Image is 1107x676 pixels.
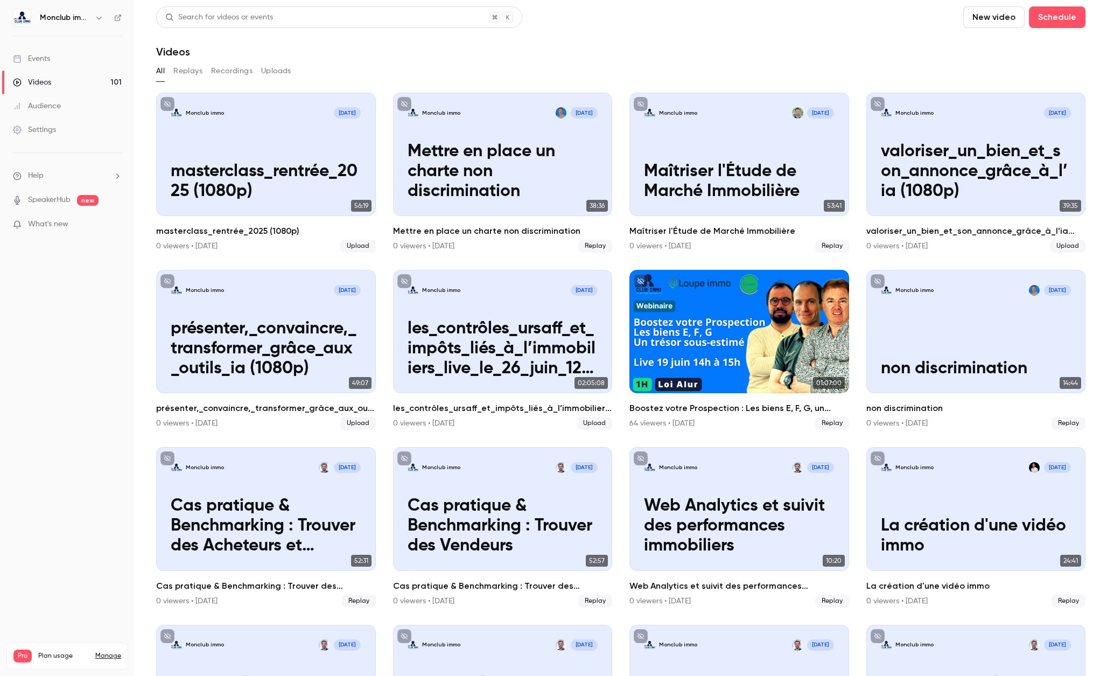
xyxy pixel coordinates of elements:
[171,462,181,473] img: Cas pratique & Benchmarking : Trouver des Acheteurs et recruter
[156,580,376,593] h2: Cas pratique & Benchmarking : Trouver des Acheteurs et recruter
[186,641,224,649] p: Monclub immo
[156,447,376,607] li: Cas pratique & Benchmarking : Trouver des Acheteurs et recruter
[634,451,648,465] button: unpublished
[408,496,598,556] p: Cas pratique & Benchmarking : Trouver des Vendeurs
[815,595,849,608] span: Replay
[629,93,849,253] li: Maîtriser l'Étude de Marché Immobilière
[1052,417,1085,430] span: Replay
[156,6,1085,670] section: Videos
[629,270,849,430] a: 01:07:00Boostez votre Prospection : Les biens E, F, G, un trésor sous-[PERSON_NAME] !64 viewers •...
[319,639,330,650] img: Thomas Da Fonseca
[866,93,1086,253] a: valoriser_un_bien_et_son_annonce_grâce_à_l’ia (1080p)Monclub immo[DATE]valoriser_un_bien_et_son...
[571,462,598,473] span: [DATE]
[629,225,849,238] h2: Maîtriser l'Étude de Marché Immobilière
[1060,377,1081,389] span: 14:44
[823,555,845,567] span: 10:20
[13,9,31,26] img: Monclub immo
[1050,240,1085,253] span: Upload
[165,12,273,23] div: Search for videos or events
[586,200,608,212] span: 38:36
[792,107,803,118] img: Christopher Lemaître
[895,287,934,294] p: Monclub immo
[881,107,892,118] img: valoriser_un_bien_et_son_annonce_grâce_à_l’ia (1080p)
[556,462,566,473] img: Thomas Da Fonseca
[422,109,460,117] p: Monclub immo
[156,270,376,430] a: présenter,_convaincre,_transformer_grâce_aux_outils_ia (1080p)Monclub immo[DATE]présenter,_con...
[13,77,51,88] div: Videos
[173,62,202,80] button: Replays
[334,462,361,473] span: [DATE]
[866,418,928,429] div: 0 viewers • [DATE]
[422,641,460,649] p: Monclub immo
[340,240,376,253] span: Upload
[156,93,376,253] a: masterclass_rentrée_2025 (1080p)Monclub immo[DATE]masterclass_rentrée_2025 (1080p)56:19mastercl...
[156,418,218,429] div: 0 viewers • [DATE]
[629,93,849,253] a: Maîtriser l'Étude de Marché ImmobilièreMonclub immoChristopher Lemaître[DATE]Maîtriser l'Étude de...
[1044,639,1071,650] span: [DATE]
[895,641,934,649] p: Monclub immo
[13,170,122,182] li: help-dropdown-opener
[556,107,566,118] img: Julien Tabore
[644,162,834,201] p: Maîtriser l'Étude de Marché Immobilière
[408,107,418,118] img: Mettre en place un charte non discrimination
[644,107,655,118] img: Maîtriser l'Étude de Marché Immobilière
[393,270,613,430] li: les_contrôles_ursaff_et_impôts_liés_à_l’immobiliers_live_le_26_juin_12h-14h (1080p)
[408,319,598,379] p: les_contrôles_ursaff_et_impôts_liés_à_l’immobiliers_live_le_26_juin_12h-14h (1080p)
[1044,285,1071,296] span: [DATE]
[28,219,68,230] span: What's new
[644,639,655,650] img: Inbound et Automation Marketing pour l’Immobilier
[895,109,934,117] p: Monclub immo
[261,62,291,80] button: Uploads
[186,464,224,471] p: Monclub immo
[171,639,181,650] img: Web Analytics et suivi des performances immobilières 2
[408,285,418,296] img: les_contrôles_ursaff_et_impôts_liés_à_l’immobiliers_live_le_26_juin_12h-14h (1080p)
[393,93,613,253] a: Mettre en place un charte non discrimination Monclub immoJulien Tabore[DATE]Mettre en place un ch...
[393,93,613,253] li: Mettre en place un charte non discrimination
[342,595,376,608] span: Replay
[881,142,1071,201] p: valoriser_un_bien_et_son_annonce_grâce_à_l’ia (1080p)
[629,402,849,415] h2: Boostez votre Prospection : Les biens E, F, G, un trésor sous-[PERSON_NAME] !
[1044,462,1071,473] span: [DATE]
[634,97,648,111] button: unpublished
[871,451,885,465] button: unpublished
[393,580,613,593] h2: Cas pratique & Benchmarking : Trouver des Vendeurs
[393,225,613,238] h2: Mettre en place un charte non discrimination
[171,496,361,556] p: Cas pratique & Benchmarking : Trouver des Acheteurs et recruter
[340,417,376,430] span: Upload
[571,639,598,650] span: [DATE]
[393,241,454,252] div: 0 viewers • [DATE]
[571,107,598,118] span: [DATE]
[586,555,608,567] span: 52:57
[156,93,376,253] li: masterclass_rentrée_2025 (1080p)
[881,285,892,296] img: non discrimination
[38,652,89,660] span: Plan usage
[866,580,1086,593] h2: La création d'une vidéo immo
[881,359,1071,379] p: non discrimination
[1060,555,1081,567] span: 24:41
[156,402,376,415] h2: présenter,_convaincre,_transformer_grâce_aux_outils_ia (1080p)
[393,402,613,415] h2: les_contrôles_ursaff_et_impôts_liés_à_l’immobiliers_live_le_26_juin_12h-14h (1080p)
[1029,285,1040,296] img: Julien Tabore
[881,516,1071,556] p: La création d'une vidéo immo
[171,162,361,201] p: masterclass_rentrée_2025 (1080p)
[644,462,655,473] img: Web Analytics et suivit des performances immobiliers
[871,97,885,111] button: unpublished
[397,274,411,288] button: unpublished
[792,639,803,650] img: Thomas Da Fonseca
[866,225,1086,238] h2: valoriser_un_bien_et_son_annonce_grâce_à_l’ia (1080p)
[792,462,803,473] img: Thomas Da Fonseca
[578,240,612,253] span: Replay
[866,93,1086,253] li: valoriser_un_bien_et_son_annonce_grâce_à_l’ia (1080p)
[334,107,361,118] span: [DATE]
[866,402,1086,415] h2: non discrimination
[393,270,613,430] a: les_contrôles_ursaff_et_impôts_liés_à_l’immobiliers_live_le_26_juin_12h-14h (1080p)Monclub im...
[629,580,849,593] h2: Web Analytics et suivit des performances immobiliers
[397,97,411,111] button: unpublished
[351,200,372,212] span: 56:19
[397,629,411,643] button: unpublished
[156,45,190,58] h1: Videos
[963,6,1025,28] button: New video
[13,53,50,64] div: Events
[629,596,691,607] div: 0 viewers • [DATE]
[556,639,566,650] img: Thomas Da Fonseca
